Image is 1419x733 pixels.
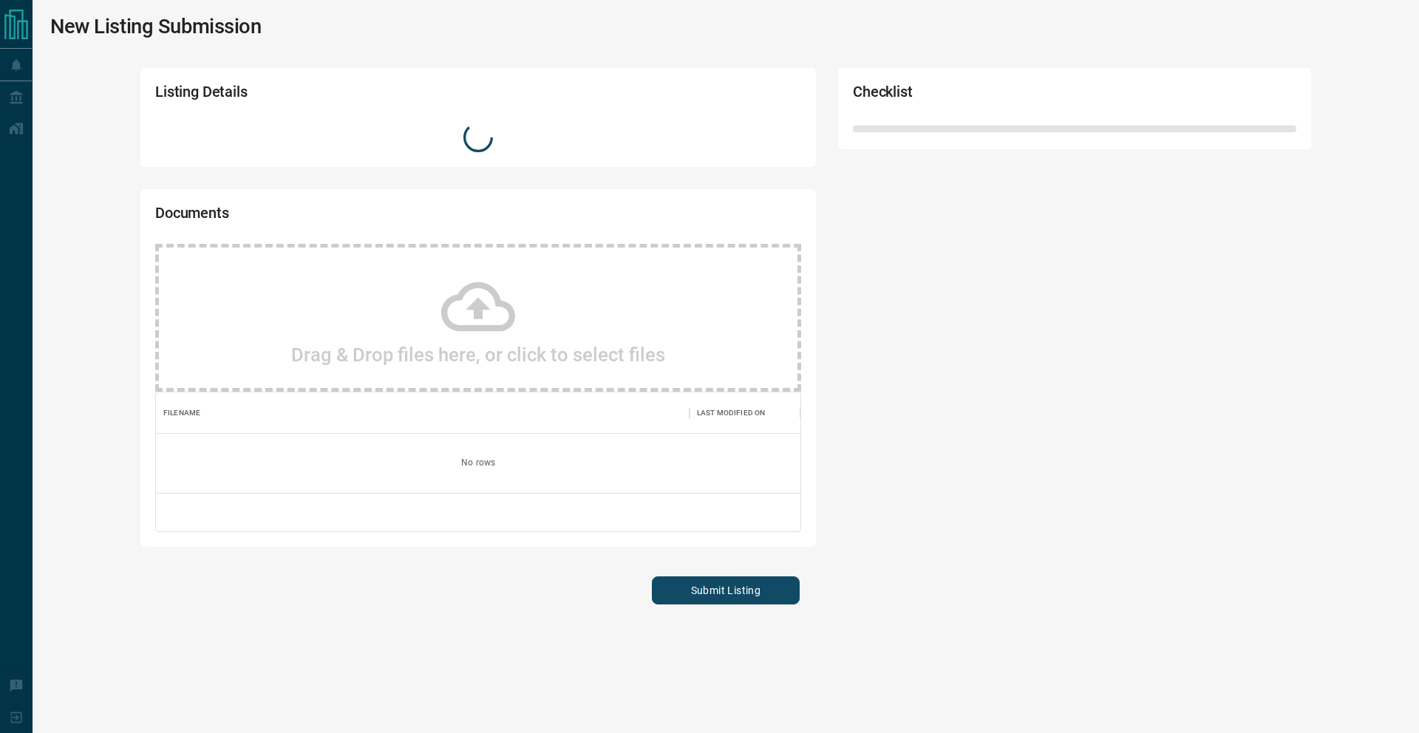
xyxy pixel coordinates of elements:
[690,392,800,434] div: Last Modified On
[853,83,1119,108] h2: Checklist
[652,576,800,604] button: Submit Listing
[155,83,542,108] h2: Listing Details
[697,392,765,434] div: Last Modified On
[50,15,262,38] h1: New Listing Submission
[155,204,542,229] h2: Documents
[291,344,665,366] h2: Drag & Drop files here, or click to select files
[156,392,690,434] div: Filename
[155,244,801,392] div: Drag & Drop files here, or click to select files
[163,392,200,434] div: Filename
